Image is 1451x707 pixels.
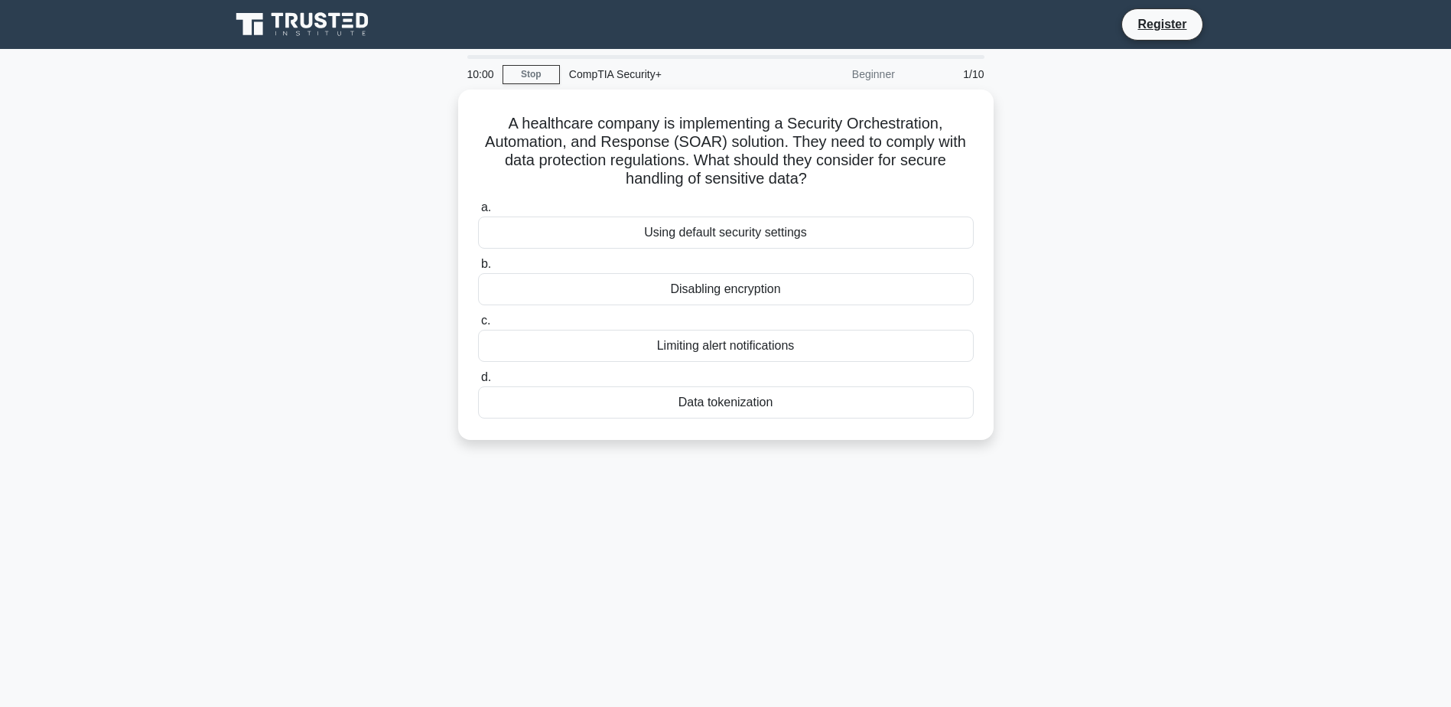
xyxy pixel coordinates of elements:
[481,370,491,383] span: d.
[481,200,491,213] span: a.
[478,330,974,362] div: Limiting alert notifications
[560,59,770,90] div: CompTIA Security+
[904,59,994,90] div: 1/10
[503,65,560,84] a: Stop
[477,114,975,189] h5: A healthcare company is implementing a Security Orchestration, Automation, and Response (SOAR) so...
[458,59,503,90] div: 10:00
[481,257,491,270] span: b.
[478,217,974,249] div: Using default security settings
[1128,15,1196,34] a: Register
[770,59,904,90] div: Beginner
[481,314,490,327] span: c.
[478,273,974,305] div: Disabling encryption
[478,386,974,419] div: Data tokenization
